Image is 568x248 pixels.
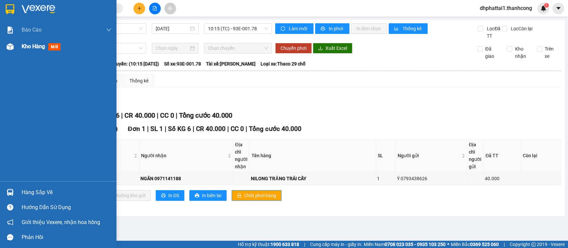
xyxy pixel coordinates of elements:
[189,190,227,201] button: printerIn biên lai
[544,3,549,8] sup: 1
[329,25,344,32] span: In phơi
[235,141,248,170] div: Địa chỉ người nhận
[508,25,533,32] span: Lọc Còn lại
[469,141,482,170] div: Địa chỉ người gửi
[271,242,299,247] strong: 1900 633 818
[208,43,268,53] span: Chọn chuyến
[156,45,189,52] input: Chọn ngày
[552,3,564,14] button: caret-down
[150,125,163,133] span: SL 1
[168,125,191,133] span: Số KG 6
[137,6,142,11] span: plus
[474,4,537,12] span: dhphattai1.thanhcong
[521,139,561,172] th: Còn lại
[110,60,159,67] span: Chuyến: (10:15 [DATE])
[238,241,299,248] span: Hỗ trợ kỹ thuật:
[208,24,268,34] span: 10:15 (TC) - 93E-001.78
[156,190,184,201] button: printerIn DS
[175,111,177,119] span: |
[7,219,13,225] span: notification
[227,125,229,133] span: |
[133,3,145,14] button: plus
[555,5,561,11] span: caret-down
[351,23,387,34] button: In đơn chọn
[202,192,221,199] span: In biên lai
[402,25,422,32] span: Thống kê
[164,3,176,14] button: aim
[195,193,199,198] span: printer
[196,125,226,133] span: CR 40.000
[504,241,505,248] span: |
[161,193,166,198] span: printer
[193,125,194,133] span: |
[542,45,561,60] span: Trên xe
[7,204,13,210] span: question-circle
[206,60,256,67] span: Tài xế: [PERSON_NAME]
[397,175,466,182] div: Ý 0793438626
[237,193,242,198] span: lock
[261,60,305,67] span: Loại xe: Thaco 29 chỗ
[152,6,157,11] span: file-add
[140,175,232,182] div: NGÂN 0971141188
[289,25,308,32] span: Làm mới
[545,3,547,8] span: 1
[124,111,155,119] span: CR 40.000
[364,241,446,248] span: Miền Nam
[147,125,149,133] span: |
[540,5,546,11] img: icon-new-feature
[394,26,400,32] span: bar-chart
[22,26,42,34] span: Báo cáo
[246,125,247,133] span: |
[447,243,449,246] span: ⚪️
[484,139,521,172] th: Đã TT
[244,192,276,199] span: Chốt phơi hàng
[7,27,14,34] img: solution-icon
[128,125,145,133] span: Đơn 1
[275,43,312,54] button: Chuyển phơi
[512,45,531,60] span: Kho nhận
[156,111,158,119] span: |
[160,111,174,119] span: CC 0
[22,202,111,212] div: Hướng dẫn sử dụng
[149,3,161,14] button: file-add
[168,6,172,11] span: aim
[313,43,352,54] button: downloadXuất Excel
[325,45,347,52] span: Xuất Excel
[156,25,189,32] input: 11/09/2025
[22,232,111,242] div: Phản hồi
[318,46,323,51] span: download
[385,242,446,247] strong: 0708 023 035 - 0935 103 250
[165,125,166,133] span: |
[250,139,376,172] th: Tên hàng
[397,152,460,159] span: Người gửi
[22,187,111,197] div: Hàng sắp về
[164,60,201,67] span: Số xe: 93E-001.78
[304,241,305,248] span: |
[315,23,349,34] button: printerIn phơi
[231,125,244,133] span: CC 0
[48,43,61,51] span: mới
[106,27,111,33] span: down
[275,23,313,34] button: syncLàm mới
[129,77,148,84] div: Thống kê
[6,4,14,14] img: logo-vxr
[103,190,151,201] button: downloadXuống kho gửi
[310,241,362,248] span: Cung cấp máy in - giấy in:
[531,242,536,247] span: copyright
[168,192,179,199] span: In DS
[249,125,301,133] span: Tổng cước 40.000
[22,43,45,50] span: Kho hàng
[179,111,232,119] span: Tổng cước 40.000
[485,175,520,182] div: 40.000
[376,139,396,172] th: SL
[482,45,502,60] span: Đã giao
[7,234,13,240] span: message
[141,152,226,159] span: Người nhận
[121,111,122,119] span: |
[232,190,282,201] button: lockChốt phơi hàng
[320,26,326,32] span: printer
[251,175,375,182] div: NILONG TRĂNG TRÁI CÂY
[484,25,502,40] span: Lọc Đã TT
[470,242,499,247] strong: 0369 525 060
[389,23,428,34] button: bar-chartThống kê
